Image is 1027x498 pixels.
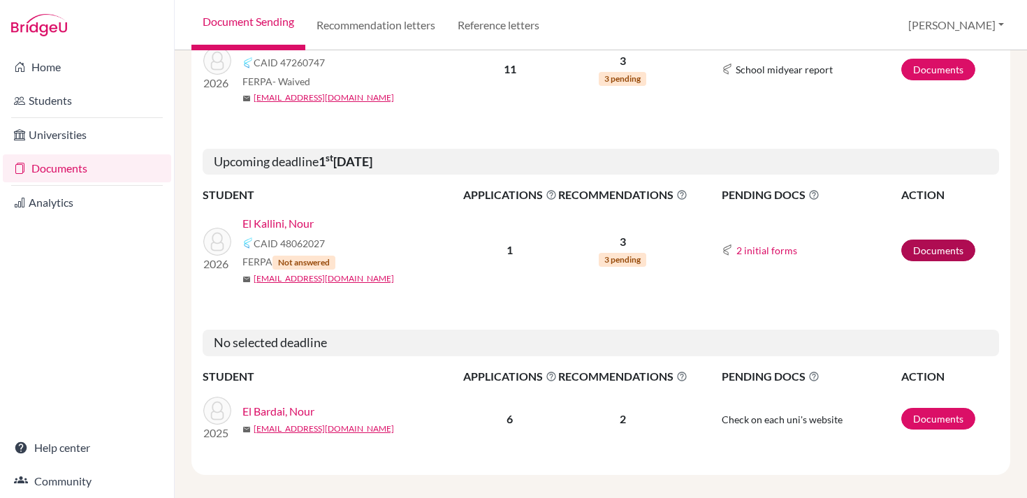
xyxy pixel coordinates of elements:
[203,75,231,91] p: 2026
[203,186,462,204] th: STUDENT
[901,59,975,80] a: Documents
[203,397,231,425] img: El Bardai, Nour
[722,186,900,203] span: PENDING DOCS
[558,52,687,69] p: 3
[558,186,687,203] span: RECOMMENDATIONS
[736,242,798,258] button: 2 initial forms
[558,411,687,427] p: 2
[504,62,516,75] b: 11
[319,154,372,169] b: 1 [DATE]
[736,62,833,77] span: School midyear report
[507,243,513,256] b: 1
[901,186,999,204] th: ACTION
[203,149,999,175] h5: Upcoming deadline
[254,91,394,104] a: [EMAIL_ADDRESS][DOMAIN_NAME]
[272,256,335,270] span: Not answered
[722,244,733,256] img: Common App logo
[722,413,843,425] span: Check on each uni's website
[242,74,310,89] span: FERPA
[254,236,325,251] span: CAID 48062027
[507,412,513,425] b: 6
[242,254,335,270] span: FERPA
[463,186,557,203] span: APPLICATIONS
[901,367,999,386] th: ACTION
[3,189,171,217] a: Analytics
[3,154,171,182] a: Documents
[203,228,231,256] img: El Kallini, Nour
[3,467,171,495] a: Community
[11,14,67,36] img: Bridge-U
[3,121,171,149] a: Universities
[203,47,231,75] img: El Ghaldy, Nourhane
[254,423,394,435] a: [EMAIL_ADDRESS][DOMAIN_NAME]
[272,75,310,87] span: - Waived
[326,152,333,163] sup: st
[599,253,646,267] span: 3 pending
[3,53,171,81] a: Home
[242,403,314,420] a: El Bardai, Nour
[3,434,171,462] a: Help center
[242,275,251,284] span: mail
[203,425,231,441] p: 2025
[242,94,251,103] span: mail
[599,72,646,86] span: 3 pending
[242,237,254,249] img: Common App logo
[203,256,231,272] p: 2026
[902,12,1010,38] button: [PERSON_NAME]
[463,368,557,385] span: APPLICATIONS
[242,215,314,232] a: El Kallini, Nour
[901,408,975,430] a: Documents
[558,368,687,385] span: RECOMMENDATIONS
[254,272,394,285] a: [EMAIL_ADDRESS][DOMAIN_NAME]
[558,233,687,250] p: 3
[203,367,462,386] th: STUDENT
[901,240,975,261] a: Documents
[722,64,733,75] img: Common App logo
[242,57,254,68] img: Common App logo
[242,425,251,434] span: mail
[3,87,171,115] a: Students
[203,330,999,356] h5: No selected deadline
[722,368,900,385] span: PENDING DOCS
[254,55,325,70] span: CAID 47260747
